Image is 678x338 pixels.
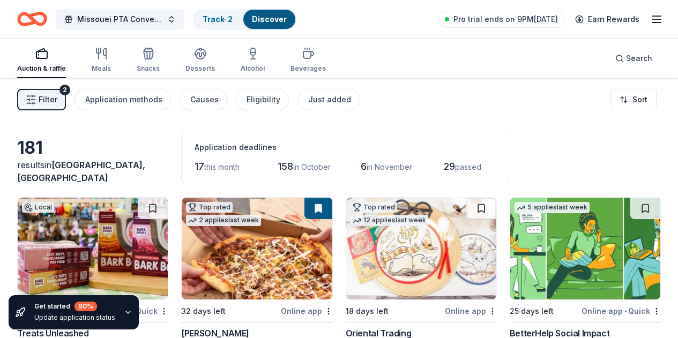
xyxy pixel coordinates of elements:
a: Home [17,6,47,32]
div: Beverages [290,64,326,73]
div: Online app [445,304,497,318]
a: Discover [252,14,287,24]
button: Filter2 [17,89,66,110]
span: 17 [195,161,204,172]
button: Sort [610,89,657,110]
div: Online app Quick [582,304,661,318]
div: Meals [92,64,111,73]
div: Auction & raffle [17,64,66,73]
span: [GEOGRAPHIC_DATA], [GEOGRAPHIC_DATA] [17,160,145,183]
div: 2 applies last week [186,215,261,226]
div: Application deadlines [195,141,497,154]
button: Application methods [74,89,171,110]
div: Online app [281,304,333,318]
span: in [17,160,145,183]
button: Track· 2Discover [193,9,296,30]
a: Track· 2 [203,14,233,24]
div: 25 days left [510,305,554,318]
span: Search [626,52,652,65]
span: this month [204,162,240,171]
div: 5 applies last week [515,202,590,213]
span: passed [455,162,481,171]
span: 158 [278,161,293,172]
a: Pro trial ends on 9PM[DATE] [438,11,564,28]
div: 12 applies last week [351,215,428,226]
span: Missouei PTA Convention [77,13,163,26]
div: 2 [59,85,70,95]
div: Desserts [185,64,215,73]
a: Earn Rewards [569,10,646,29]
span: Filter [39,93,57,106]
span: 29 [444,161,455,172]
span: 6 [361,161,367,172]
div: Causes [190,93,219,106]
div: Top rated [351,202,397,213]
div: Update application status [34,313,115,322]
button: Meals [92,43,111,78]
div: Get started [34,302,115,311]
span: in November [367,162,412,171]
div: Local [22,202,54,213]
button: Desserts [185,43,215,78]
button: Auction & raffle [17,43,66,78]
button: Missouei PTA Convention [56,9,184,30]
div: Top rated [186,202,233,213]
img: Image for Oriental Trading [346,198,496,299]
span: in October [293,162,331,171]
button: Search [607,48,661,69]
div: Application methods [85,93,162,106]
div: 80 % [74,302,97,311]
div: Just added [308,93,351,106]
div: results [17,159,168,184]
div: 18 days left [346,305,389,318]
button: Eligibility [236,89,289,110]
button: Alcohol [241,43,265,78]
span: Pro trial ends on 9PM[DATE] [453,13,558,26]
div: 32 days left [181,305,226,318]
button: Beverages [290,43,326,78]
img: Image for Casey's [182,198,332,299]
div: Eligibility [247,93,280,106]
img: Image for BetterHelp Social Impact [510,198,660,299]
div: 181 [17,137,168,159]
span: Sort [632,93,647,106]
div: Snacks [137,64,160,73]
button: Snacks [137,43,160,78]
img: Image for Treats Unleashed [18,198,168,299]
span: • [624,307,627,316]
div: Alcohol [241,64,265,73]
button: Causes [180,89,227,110]
button: Just added [297,89,360,110]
